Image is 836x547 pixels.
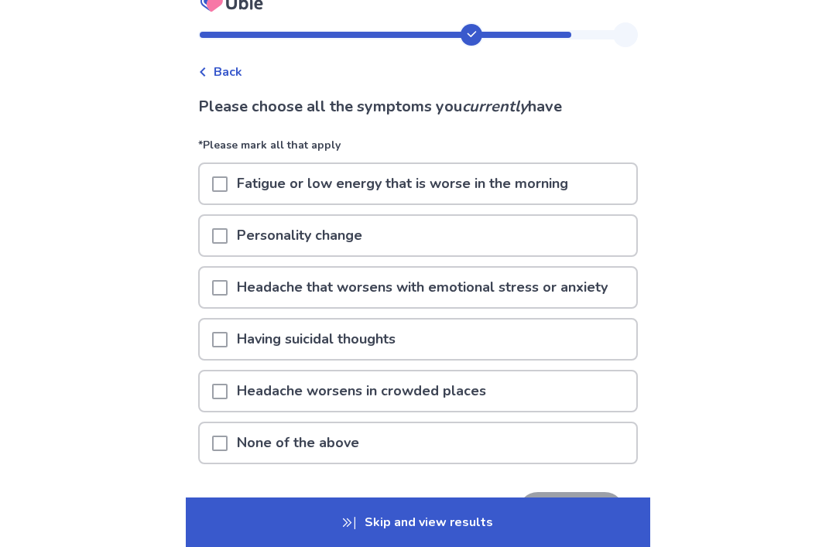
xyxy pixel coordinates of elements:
[228,320,405,359] p: Having suicidal thoughts
[198,95,638,118] p: Please choose all the symptoms you have
[228,216,372,255] p: Personality change
[228,371,495,411] p: Headache worsens in crowded places
[228,164,577,203] p: Fatigue or low energy that is worse in the morning
[517,492,625,534] button: Next
[462,96,528,117] i: currently
[186,497,650,547] p: Skip and view results
[228,268,617,307] p: Headache that worsens with emotional stress or anxiety
[228,423,368,463] p: None of the above
[214,63,242,81] span: Back
[198,137,638,162] p: *Please mark all that apply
